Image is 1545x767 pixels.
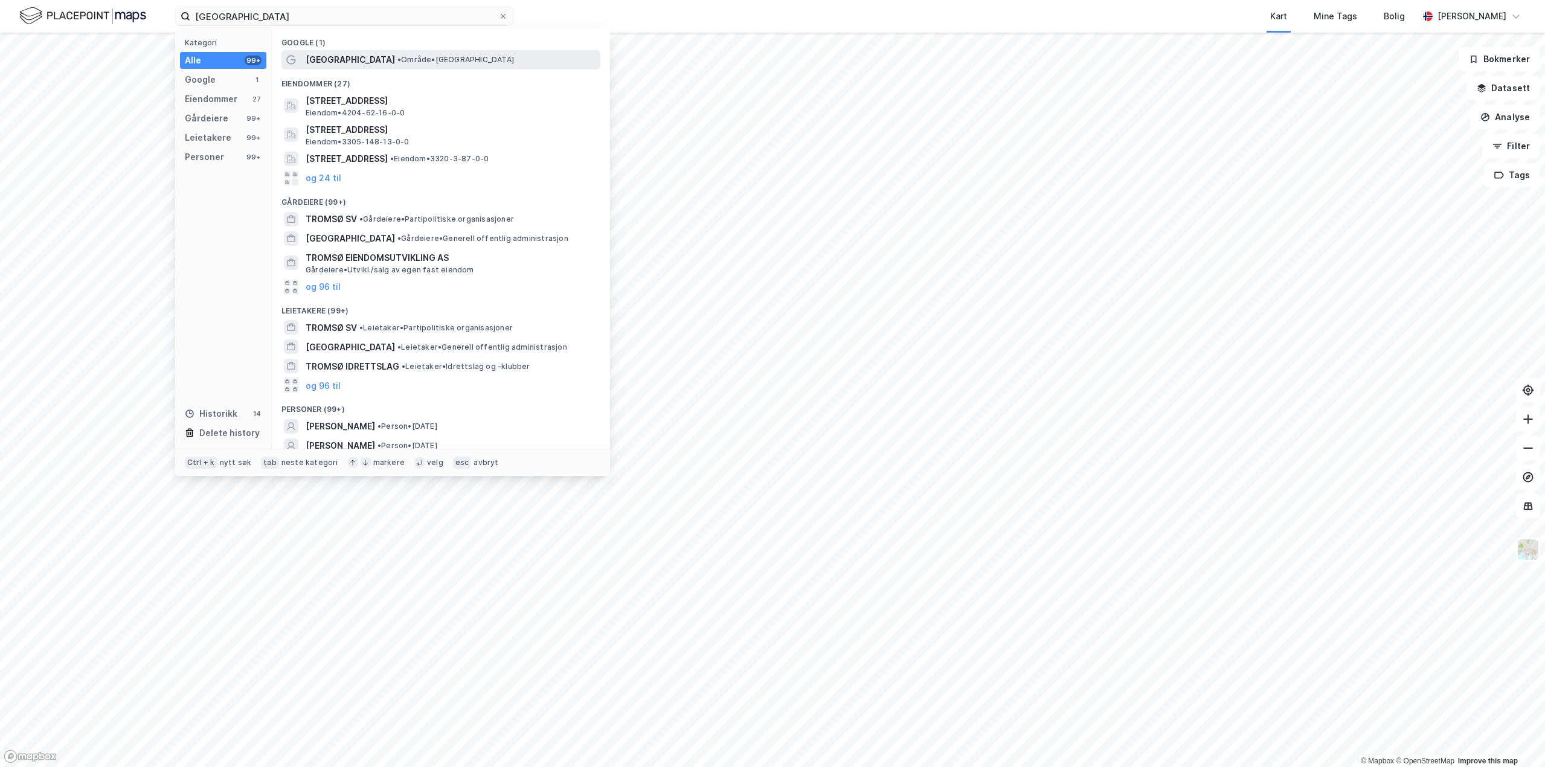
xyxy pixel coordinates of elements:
[185,130,231,145] div: Leietakere
[245,133,262,143] div: 99+
[306,340,395,355] span: [GEOGRAPHIC_DATA]
[185,53,201,68] div: Alle
[1484,163,1540,187] button: Tags
[252,75,262,85] div: 1
[306,251,596,265] span: TROMSØ EIENDOMSUTVIKLING AS
[306,137,410,147] span: Eiendom • 3305-148-13-0-0
[397,342,567,352] span: Leietaker • Generell offentlig administrasjon
[1485,709,1545,767] div: Kontrollprogram for chat
[306,359,399,374] span: TROMSØ IDRETTSLAG
[397,55,514,65] span: Område • [GEOGRAPHIC_DATA]
[306,231,395,246] span: [GEOGRAPHIC_DATA]
[397,55,401,64] span: •
[190,7,498,25] input: Søk på adresse, matrikkel, gårdeiere, leietakere eller personer
[306,265,474,275] span: Gårdeiere • Utvikl./salg av egen fast eiendom
[4,749,57,763] a: Mapbox homepage
[185,150,224,164] div: Personer
[1517,538,1540,561] img: Z
[427,458,443,467] div: velg
[474,458,498,467] div: avbryt
[19,5,146,27] img: logo.f888ab2527a4732fd821a326f86c7f29.svg
[1384,9,1405,24] div: Bolig
[306,171,341,185] button: og 24 til
[306,438,375,453] span: [PERSON_NAME]
[306,94,596,108] span: [STREET_ADDRESS]
[359,214,363,223] span: •
[390,154,394,163] span: •
[306,419,375,434] span: [PERSON_NAME]
[245,56,262,65] div: 99+
[306,321,357,335] span: TROMSØ SV
[1270,9,1287,24] div: Kart
[281,458,338,467] div: neste kategori
[377,422,381,431] span: •
[359,214,514,224] span: Gårdeiere • Partipolitiske organisasjoner
[306,212,357,226] span: TROMSØ SV
[359,323,363,332] span: •
[220,458,252,467] div: nytt søk
[252,409,262,419] div: 14
[1361,757,1394,765] a: Mapbox
[377,441,381,450] span: •
[397,234,401,243] span: •
[402,362,530,371] span: Leietaker • Idrettslag og -klubber
[397,342,401,351] span: •
[402,362,405,371] span: •
[306,53,395,67] span: [GEOGRAPHIC_DATA]
[306,280,341,294] button: og 96 til
[185,457,217,469] div: Ctrl + k
[1470,105,1540,129] button: Analyse
[306,123,596,137] span: [STREET_ADDRESS]
[252,94,262,104] div: 27
[373,458,405,467] div: markere
[1482,134,1540,158] button: Filter
[1466,76,1540,100] button: Datasett
[1314,9,1357,24] div: Mine Tags
[359,323,513,333] span: Leietaker • Partipolitiske organisasjoner
[306,378,341,393] button: og 96 til
[377,441,437,451] span: Person • [DATE]
[185,111,228,126] div: Gårdeiere
[272,69,610,91] div: Eiendommer (27)
[261,457,279,469] div: tab
[185,406,237,421] div: Historikk
[272,395,610,417] div: Personer (99+)
[272,297,610,318] div: Leietakere (99+)
[1485,709,1545,767] iframe: Chat Widget
[377,422,437,431] span: Person • [DATE]
[1459,47,1540,71] button: Bokmerker
[1458,757,1518,765] a: Improve this map
[390,154,489,164] span: Eiendom • 3320-3-87-0-0
[245,114,262,123] div: 99+
[245,152,262,162] div: 99+
[306,108,405,118] span: Eiendom • 4204-62-16-0-0
[272,28,610,50] div: Google (1)
[306,152,388,166] span: [STREET_ADDRESS]
[1396,757,1454,765] a: OpenStreetMap
[185,72,216,87] div: Google
[185,38,266,47] div: Kategori
[199,426,260,440] div: Delete history
[453,457,472,469] div: esc
[185,92,237,106] div: Eiendommer
[397,234,568,243] span: Gårdeiere • Generell offentlig administrasjon
[1437,9,1506,24] div: [PERSON_NAME]
[272,188,610,210] div: Gårdeiere (99+)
